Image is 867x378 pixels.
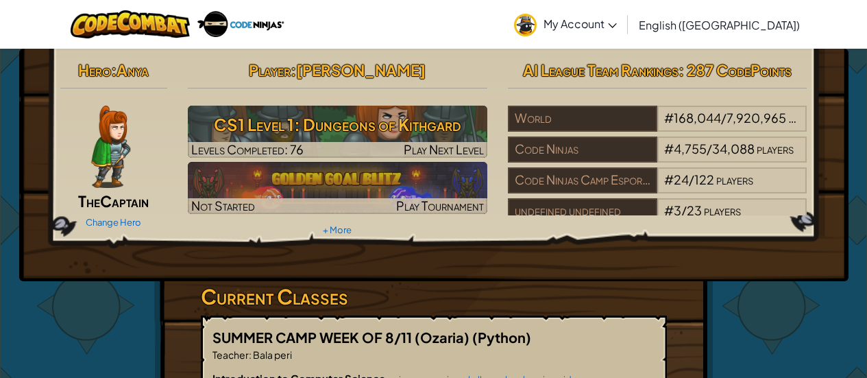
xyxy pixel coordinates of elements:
[396,198,484,213] span: Play Tournament
[689,172,694,187] span: /
[757,141,794,156] span: players
[472,329,531,346] span: (Python)
[252,349,292,361] span: Bala peri
[78,191,100,211] span: The
[188,106,487,158] img: CS1 Level 1: Dungeons of Kithgard
[100,191,149,211] span: Captain
[679,60,792,80] span: : 287 CodePoints
[707,141,712,156] span: /
[323,224,352,235] a: + More
[508,106,657,132] div: World
[212,349,249,361] span: Teacher
[197,10,284,38] img: Code Ninjas logo
[674,172,689,187] span: 24
[721,110,726,126] span: /
[188,109,487,140] h3: CS1 Level 1: Dungeons of Kithgard
[674,141,707,156] span: 4,755
[249,349,252,361] span: :
[117,60,149,80] span: Anya
[664,202,674,218] span: #
[639,18,800,32] span: English ([GEOGRAPHIC_DATA])
[86,217,141,228] a: Change Hero
[694,172,714,187] span: 122
[712,141,755,156] span: 34,088
[726,110,786,126] span: 7,920,965
[508,198,657,224] div: undefined undefined
[674,110,721,126] span: 168,044
[632,6,807,43] a: English ([GEOGRAPHIC_DATA])
[687,202,702,218] span: 23
[111,60,117,80] span: :
[191,141,304,157] span: Levels Completed: 76
[508,211,807,227] a: undefined undefined#3/23players
[191,198,255,213] span: Not Started
[508,180,807,196] a: Code Ninjas Camp Esports#24/122players
[212,329,472,346] span: SUMMER CAMP WEEK OF 8/11 (Ozaria)
[508,167,657,193] div: Code Ninjas Camp Esports
[296,60,426,80] span: [PERSON_NAME]
[674,202,681,218] span: 3
[404,141,484,157] span: Play Next Level
[188,162,487,214] a: Not StartedPlay Tournament
[664,110,674,126] span: #
[523,60,679,80] span: AI League Team Rankings
[507,3,624,46] a: My Account
[188,106,487,158] a: Play Next Level
[201,281,667,312] h3: Current Classes
[71,10,191,38] img: CodeCombat logo
[681,202,687,218] span: /
[508,150,807,165] a: Code Ninjas#4,755/34,088players
[508,137,657,163] div: Code Ninjas
[188,162,487,214] img: Golden Goal
[291,60,296,80] span: :
[664,172,674,187] span: #
[91,106,130,188] img: captain-pose.png
[704,202,741,218] span: players
[716,172,753,187] span: players
[508,119,807,134] a: World#168,044/7,920,965players
[664,141,674,156] span: #
[514,14,537,36] img: avatar
[544,16,617,31] span: My Account
[249,60,291,80] span: Player
[78,60,111,80] span: Hero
